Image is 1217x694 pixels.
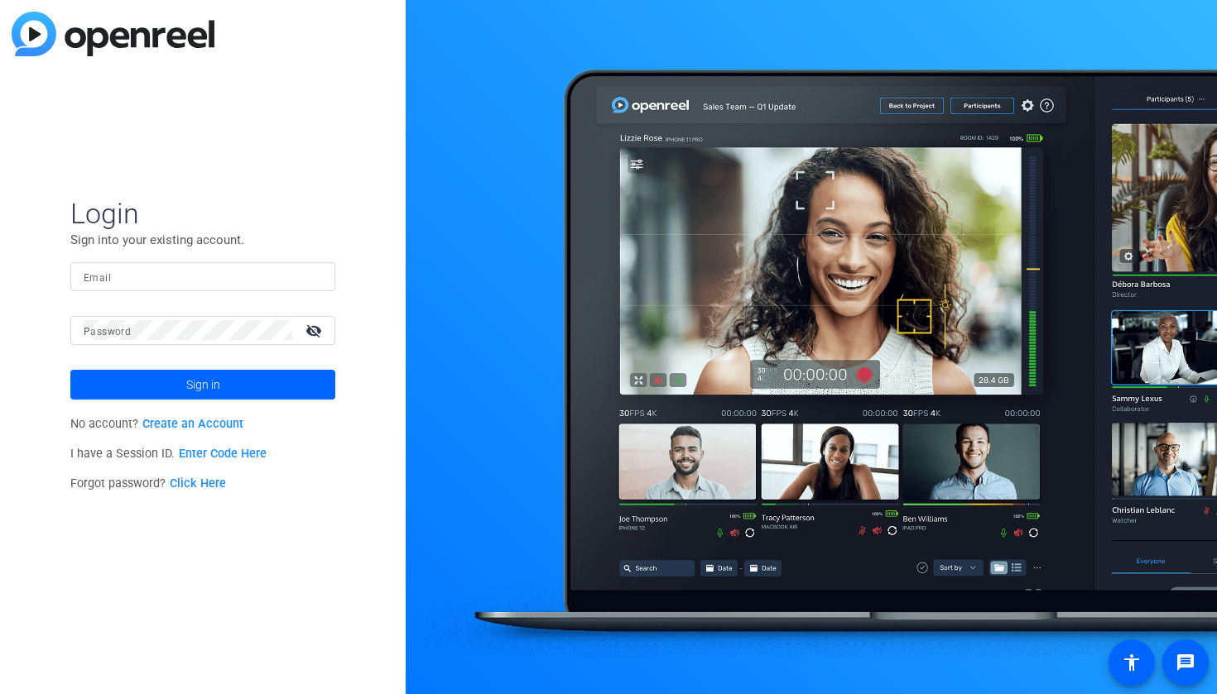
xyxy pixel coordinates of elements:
mat-label: Password [84,326,131,337]
img: blue-gradient.svg [12,12,214,56]
input: Enter Email Address [84,266,322,286]
mat-icon: visibility_off [296,318,335,342]
mat-icon: accessibility [1122,653,1142,672]
a: Enter Code Here [179,447,267,461]
mat-label: Email [84,272,111,284]
button: Sign in [70,370,335,400]
a: Create an Account [142,417,243,431]
mat-icon: message [1176,653,1195,672]
span: No account? [70,417,243,431]
span: Login [70,196,335,231]
span: Sign in [186,364,220,405]
a: Click Here [170,476,226,491]
span: Forgot password? [70,476,226,491]
p: Sign into your existing account. [70,231,335,249]
span: I have a Session ID. [70,447,267,461]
